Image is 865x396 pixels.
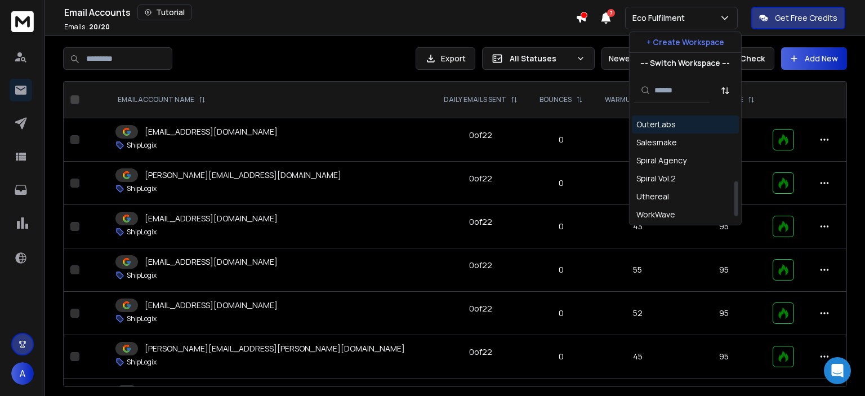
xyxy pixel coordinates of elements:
p: ShipLogix [127,271,157,280]
p: ShipLogix [127,184,157,193]
span: 7 [607,9,615,17]
div: 0 of 22 [469,216,492,228]
p: DAILY EMAILS SENT [444,95,506,104]
p: --- Switch Workspace --- [640,57,730,69]
div: Uthereal [636,191,669,202]
td: 45 [594,335,682,379]
div: 0 of 22 [469,130,492,141]
button: A [11,362,34,385]
button: + Create Workspace [630,32,741,52]
div: Spiral Agency [636,155,686,166]
p: 0 [536,351,587,362]
td: 52 [594,292,682,335]
p: [EMAIL_ADDRESS][DOMAIN_NAME] [145,213,278,224]
p: [PERSON_NAME][EMAIL_ADDRESS][PERSON_NAME][DOMAIN_NAME] [145,343,405,354]
td: 75 [594,118,682,162]
div: 0 of 22 [469,346,492,358]
p: ShipLogix [127,141,157,150]
td: 95 [681,248,765,292]
button: Export [416,47,475,70]
p: Get Free Credits [775,12,837,24]
div: 0 of 22 [469,303,492,314]
span: 20 / 20 [89,22,110,32]
p: 0 [536,177,587,189]
p: BOUNCES [539,95,572,104]
div: Spiral Vol.2 [636,173,676,184]
td: 95 [681,335,765,379]
p: ShipLogix [127,314,157,323]
td: 25 [594,162,682,205]
div: Salesmake [636,137,677,148]
p: All Statuses [510,53,572,64]
div: WorkWave [636,209,675,220]
p: [PERSON_NAME][EMAIL_ADDRESS][DOMAIN_NAME] [145,170,341,181]
div: EMAIL ACCOUNT NAME [118,95,206,104]
div: 0 of 22 [469,260,492,271]
p: + Create Workspace [646,37,724,48]
div: 0 of 22 [469,173,492,184]
button: Tutorial [137,5,192,20]
td: 95 [681,205,765,248]
p: Emails : [64,23,110,32]
div: Email Accounts [64,5,576,20]
div: OuterLabs [636,119,676,130]
button: Newest [601,47,675,70]
p: ShipLogix [127,358,157,367]
div: Open Intercom Messenger [824,357,851,384]
p: WARMUP EMAILS [605,95,659,104]
p: 0 [536,264,587,275]
p: [EMAIL_ADDRESS][DOMAIN_NAME] [145,126,278,137]
p: ShipLogix [127,228,157,237]
td: 55 [594,248,682,292]
p: 0 [536,308,587,319]
button: Get Free Credits [751,7,845,29]
p: 0 [536,221,587,232]
p: [EMAIL_ADDRESS][DOMAIN_NAME] [145,256,278,268]
p: Eco Fulfilment [632,12,689,24]
button: Add New [781,47,847,70]
td: 43 [594,205,682,248]
td: 95 [681,292,765,335]
p: 0 [536,134,587,145]
button: Sort by Sort A-Z [714,79,737,102]
p: [EMAIL_ADDRESS][DOMAIN_NAME] [145,300,278,311]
